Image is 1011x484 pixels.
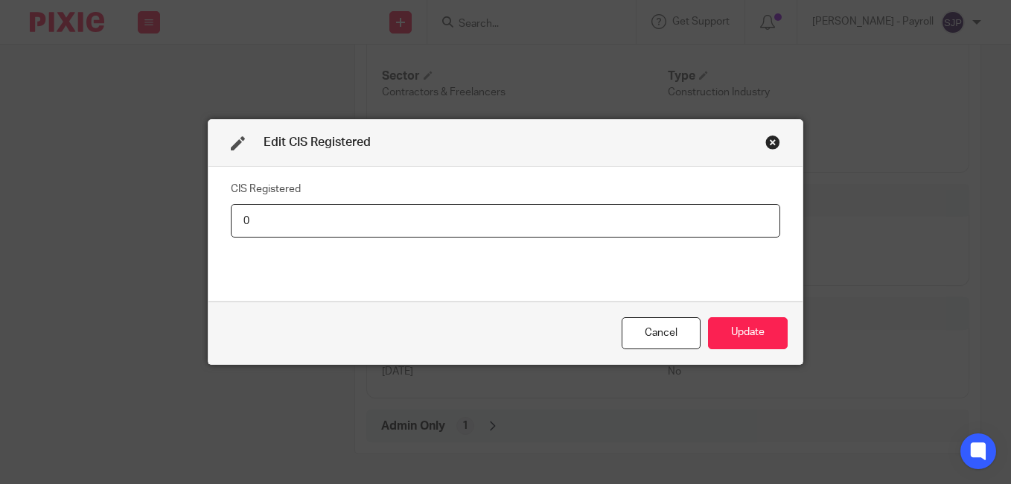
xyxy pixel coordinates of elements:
[765,135,780,150] div: Close this dialog window
[264,136,371,148] span: Edit CIS Registered
[708,317,788,349] button: Update
[231,182,301,197] label: CIS Registered
[231,204,780,238] input: CIS Registered
[622,317,701,349] div: Close this dialog window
